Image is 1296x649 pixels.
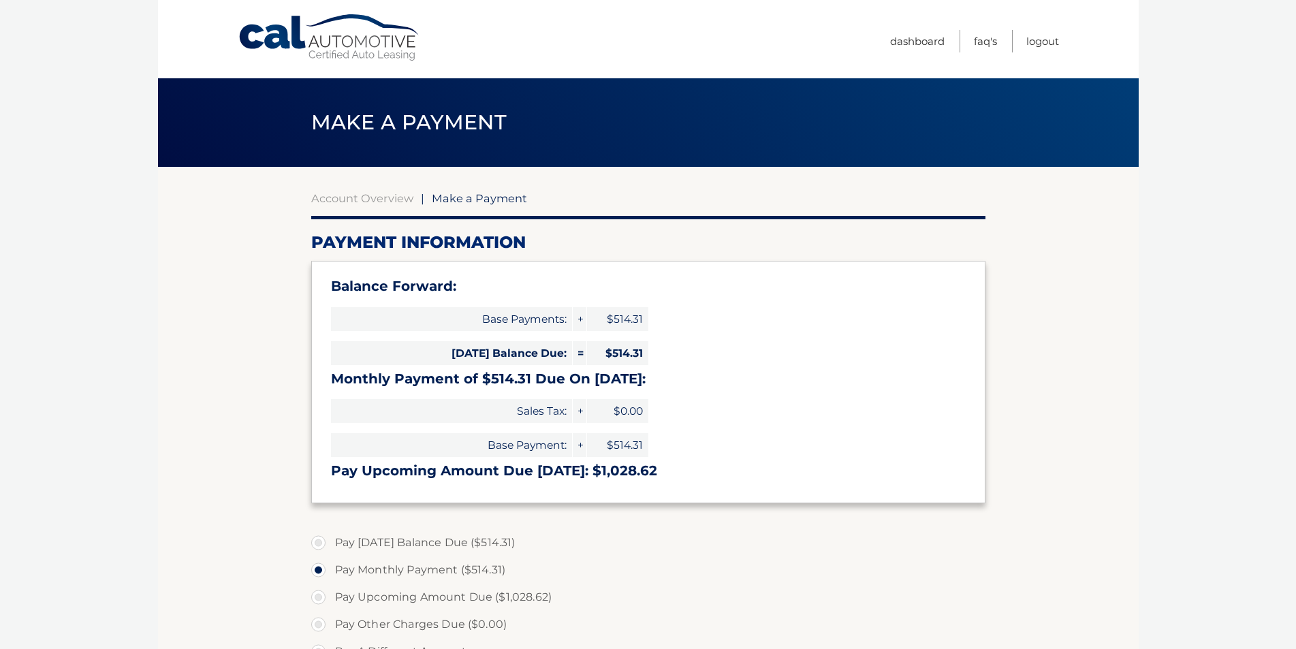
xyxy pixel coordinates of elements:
span: $514.31 [587,341,648,365]
a: Cal Automotive [238,14,422,62]
span: Base Payment: [331,433,572,457]
label: Pay Upcoming Amount Due ($1,028.62) [311,584,985,611]
span: $514.31 [587,433,648,457]
a: FAQ's [974,30,997,52]
h3: Monthly Payment of $514.31 Due On [DATE]: [331,370,966,387]
span: + [573,433,586,457]
label: Pay Other Charges Due ($0.00) [311,611,985,638]
a: Dashboard [890,30,945,52]
h3: Balance Forward: [331,278,966,295]
span: Make a Payment [432,191,527,205]
label: Pay [DATE] Balance Due ($514.31) [311,529,985,556]
h3: Pay Upcoming Amount Due [DATE]: $1,028.62 [331,462,966,479]
a: Account Overview [311,191,413,205]
span: | [421,191,424,205]
span: [DATE] Balance Due: [331,341,572,365]
label: Pay Monthly Payment ($514.31) [311,556,985,584]
span: Sales Tax: [331,399,572,423]
span: + [573,307,586,331]
span: Base Payments: [331,307,572,331]
span: = [573,341,586,365]
span: Make a Payment [311,110,507,135]
a: Logout [1026,30,1059,52]
span: $514.31 [587,307,648,331]
h2: Payment Information [311,232,985,253]
span: $0.00 [587,399,648,423]
span: + [573,399,586,423]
